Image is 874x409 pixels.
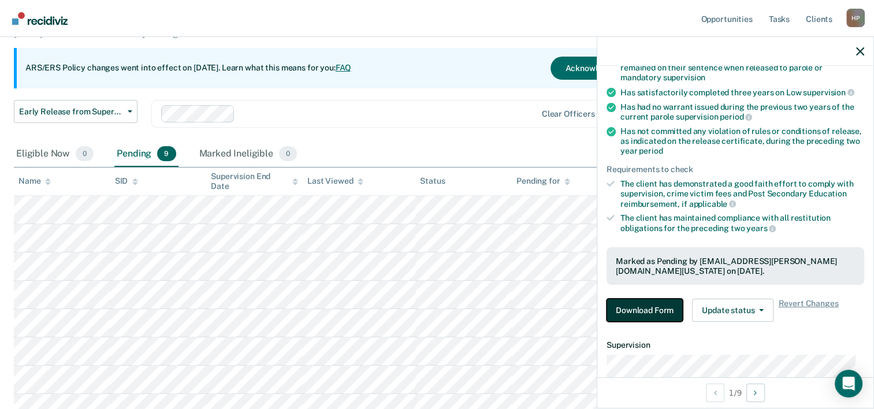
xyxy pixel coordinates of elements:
div: Last Viewed [307,176,363,186]
button: Profile dropdown button [846,9,865,27]
div: Name [18,176,51,186]
span: 9 [157,146,176,161]
span: supervision [803,88,854,97]
span: years [746,224,776,233]
div: H P [846,9,865,27]
span: 0 [76,146,94,161]
a: Navigate to form link [607,299,687,322]
button: Previous Opportunity [706,384,724,402]
button: Download Form [607,299,683,322]
div: 1 / 9 [597,377,873,408]
div: Pending for [516,176,570,186]
span: Early Release from Supervision [19,107,123,117]
div: Has had no warrant issued during the previous two years of the current parole supervision [620,102,864,122]
dt: Supervision [607,340,864,350]
button: Acknowledge & Close [551,57,660,80]
div: Marked Ineligible [197,142,300,167]
div: Pending [114,142,178,167]
div: Requirements to check [607,165,864,174]
p: ARS/ERS Policy changes went into effect on [DATE]. Learn what this means for you: [25,62,351,74]
div: Has satisfactorily completed three years on Low [620,87,864,98]
div: Clear officers [542,109,595,119]
div: SID [115,176,139,186]
div: Has been under supervision for at least one half of the time that remained on their sentence when... [620,54,864,83]
div: Status [420,176,445,186]
span: period [720,112,752,121]
button: Next Opportunity [746,384,765,402]
div: The client has maintained compliance with all restitution obligations for the preceding two [620,213,864,233]
div: Open Intercom Messenger [835,370,862,397]
span: Revert Changes [778,299,838,322]
span: applicable [689,199,736,209]
span: period [639,146,663,155]
div: Has not committed any violation of rules or conditions of release, as indicated on the release ce... [620,127,864,155]
div: Supervision End Date [211,172,298,191]
div: Marked as Pending by [EMAIL_ADDRESS][PERSON_NAME][DOMAIN_NAME][US_STATE] on [DATE]. [616,256,855,276]
div: Eligible Now [14,142,96,167]
a: FAQ [336,63,352,72]
span: supervision [663,73,705,82]
span: 0 [279,146,297,161]
img: Recidiviz [12,12,68,25]
div: The client has demonstrated a good faith effort to comply with supervision, crime victim fees and... [620,179,864,209]
p: Supervision clients may be eligible for Early Release from Supervision if they meet certain crite... [14,17,637,39]
button: Update status [692,299,773,322]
